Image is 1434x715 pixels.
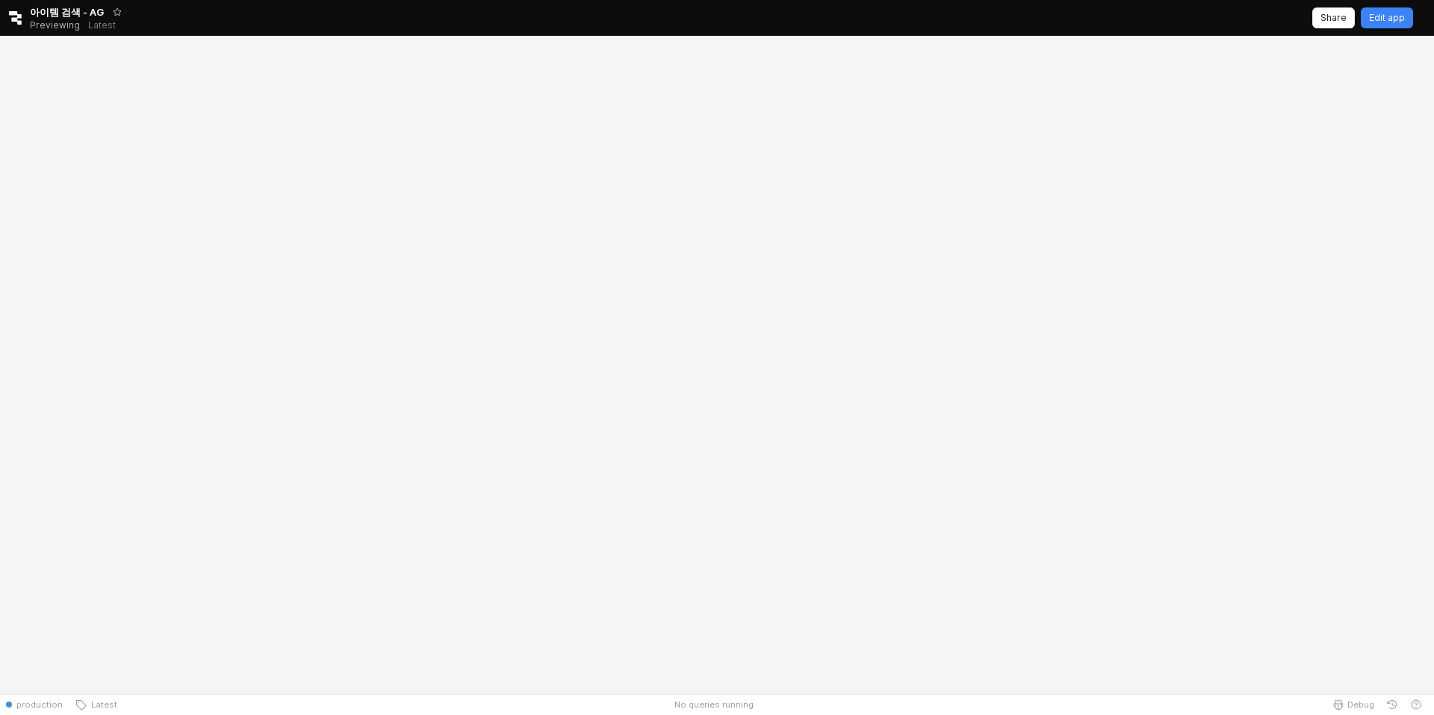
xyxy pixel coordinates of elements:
button: Edit app [1361,7,1413,28]
p: Edit app [1369,12,1405,24]
button: Releases and History [80,15,124,36]
button: Share app [1312,7,1355,28]
span: Debug [1347,699,1374,711]
button: Help [1404,694,1428,715]
button: Latest [69,694,123,715]
span: 아이템 검색 - AG [30,4,104,19]
span: Latest [87,699,117,711]
p: Share [1320,12,1347,24]
div: Previewing Latest [30,15,124,36]
button: History [1380,694,1404,715]
span: No queries running [674,699,754,711]
p: Latest [88,19,116,31]
span: production [16,699,63,711]
button: Debug [1326,694,1380,715]
button: Add app to favorites [110,4,125,19]
span: Previewing [30,18,80,33]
